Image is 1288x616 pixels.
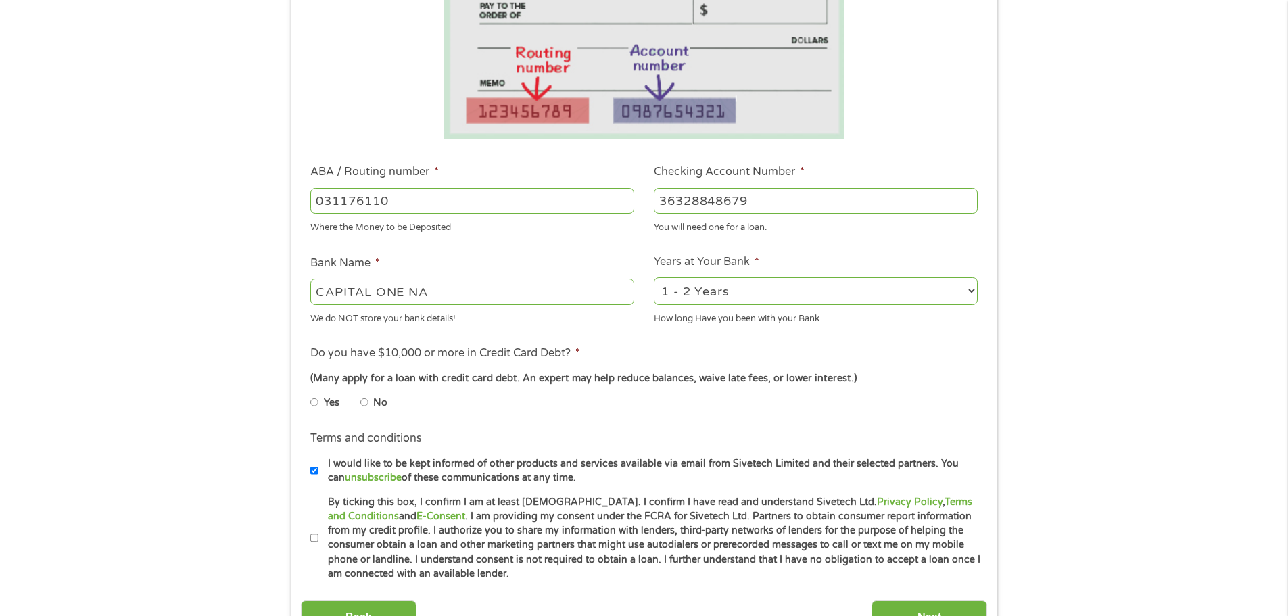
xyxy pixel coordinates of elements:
[310,256,380,270] label: Bank Name
[310,371,977,386] div: (Many apply for a loan with credit card debt. An expert may help reduce balances, waive late fees...
[654,307,978,325] div: How long Have you been with your Bank
[654,255,759,269] label: Years at Your Bank
[654,216,978,235] div: You will need one for a loan.
[310,165,439,179] label: ABA / Routing number
[654,188,978,214] input: 345634636
[877,496,943,508] a: Privacy Policy
[654,165,805,179] label: Checking Account Number
[324,396,339,410] label: Yes
[328,496,972,522] a: Terms and Conditions
[416,511,465,522] a: E-Consent
[373,396,387,410] label: No
[310,307,634,325] div: We do NOT store your bank details!
[310,216,634,235] div: Where the Money to be Deposited
[310,346,580,360] label: Do you have $10,000 or more in Credit Card Debt?
[310,431,422,446] label: Terms and conditions
[318,456,982,485] label: I would like to be kept informed of other products and services available via email from Sivetech...
[345,472,402,483] a: unsubscribe
[310,188,634,214] input: 263177916
[318,495,982,582] label: By ticking this box, I confirm I am at least [DEMOGRAPHIC_DATA]. I confirm I have read and unders...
